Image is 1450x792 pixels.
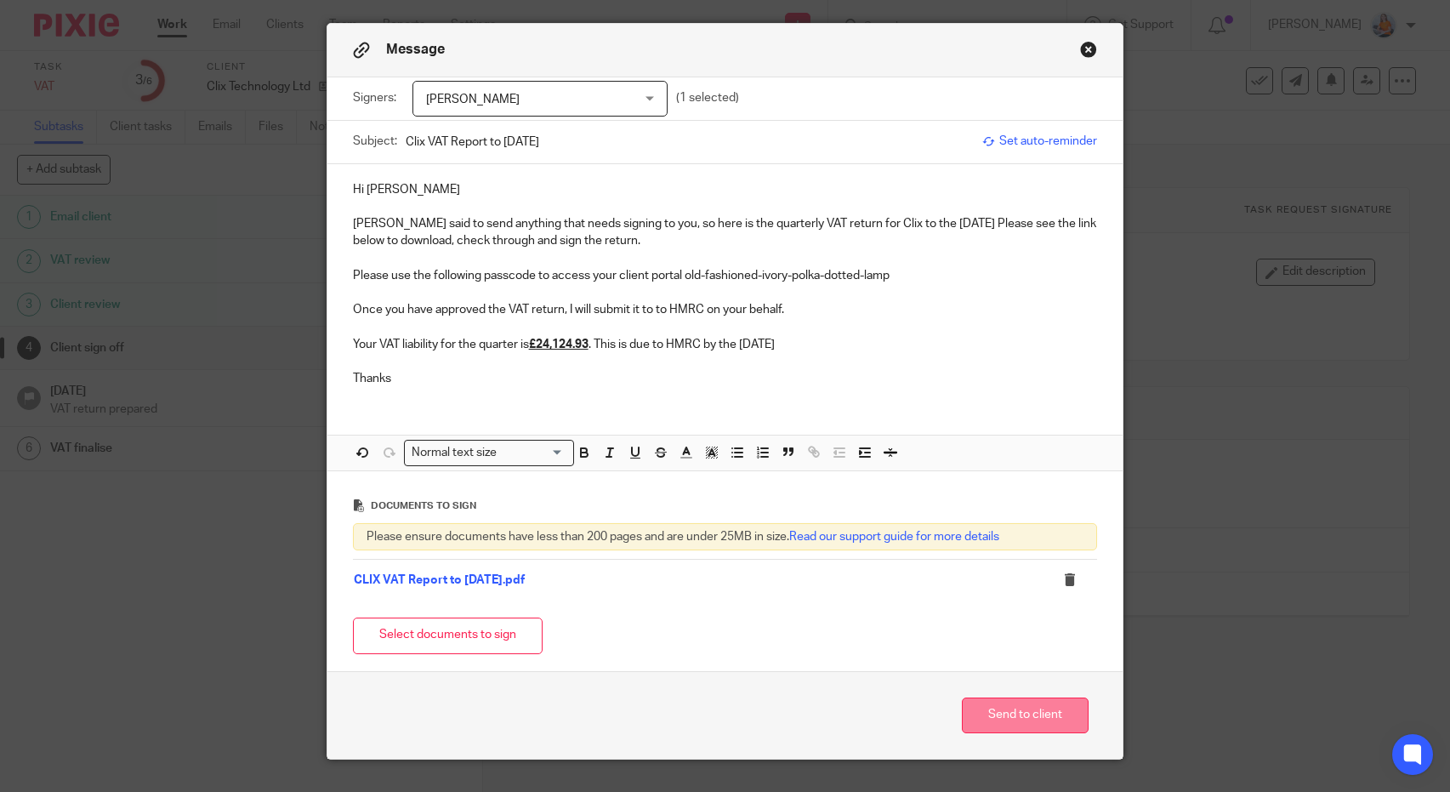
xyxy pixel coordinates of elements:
[353,618,543,654] button: Select documents to sign
[408,444,501,462] span: Normal text size
[404,440,574,466] div: Search for option
[503,444,564,462] input: Search for option
[962,698,1089,734] button: Send to client
[353,336,1098,353] p: Your VAT liability for the quarter is . This is due to HMRC by the [DATE]
[354,574,525,586] a: CLIX VAT Report to [DATE].pdf
[353,133,397,150] label: Subject:
[982,133,1097,150] span: Set auto-reminder
[529,339,589,350] u: £24,124.93
[353,301,1098,318] p: Once you have approved the VAT return, I will submit it to to HMRC on your behalf.
[353,523,1098,550] div: Please ensure documents have less than 200 pages and are under 25MB in size.
[353,215,1098,250] p: [PERSON_NAME] said to send anything that needs signing to you, so here is the quarterly VAT retur...
[371,501,476,510] span: Documents to sign
[353,181,1098,198] p: Hi [PERSON_NAME]
[353,370,1098,387] p: Thanks
[789,531,999,543] a: Read our support guide for more details
[353,267,1098,284] p: Please use the following passcode to access your client portal old-fashioned-ivory-polka-dotted-lamp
